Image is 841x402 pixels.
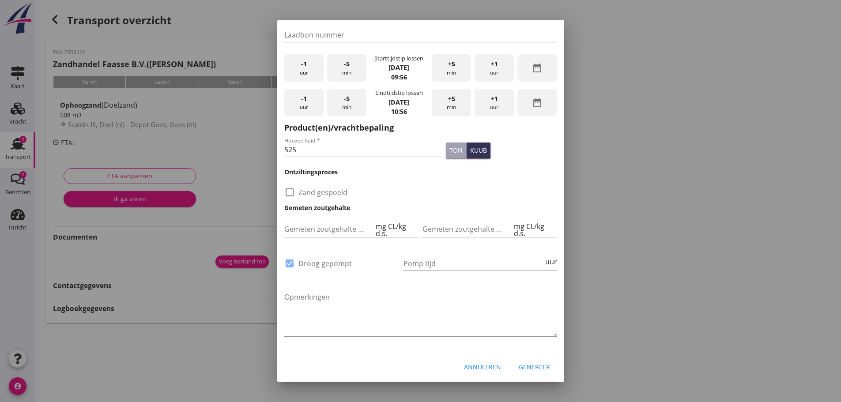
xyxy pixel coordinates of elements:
div: min [432,54,471,82]
span: +1 [491,94,498,104]
div: Annuleren [464,362,501,372]
span: +1 [491,59,498,69]
input: Pomp tijd [404,256,543,271]
div: uur [284,54,324,82]
strong: [DATE] [388,98,409,106]
div: min [327,54,366,82]
strong: 09:56 [391,73,407,81]
span: +5 [448,94,455,104]
div: Eindtijdstip lossen [375,89,423,97]
span: -1 [301,94,307,104]
div: kuub [470,146,487,155]
button: Annuleren [457,359,508,375]
i: date_range [532,98,543,108]
div: mg CL/kg d.s. [374,223,419,237]
label: Zand gespoeld [298,188,347,197]
div: mg CL/kg d.s. [512,223,557,237]
i: date_range [532,63,543,73]
span: -5 [344,59,350,69]
span: -5 [344,94,350,104]
div: Starttijdstip lossen [374,54,423,63]
div: min [327,89,366,116]
input: Gemeten zoutgehalte voorbeun [284,222,374,236]
span: -1 [301,59,307,69]
strong: 10:56 [391,107,407,116]
span: +5 [448,59,455,69]
input: Hoeveelheid * [284,143,443,157]
h3: Ontziltingsproces [284,167,557,177]
label: Droog gepompt [298,259,352,268]
input: Laadbon nummer [284,28,557,42]
div: Genereer [519,362,550,372]
div: ton [449,146,463,155]
div: uur [475,89,514,116]
div: uur [284,89,324,116]
div: min [432,89,471,116]
div: uur [543,258,557,265]
h3: Gemeten zoutgehalte [284,203,557,212]
strong: [DATE] [388,63,409,71]
button: Genereer [512,359,557,375]
div: uur [475,54,514,82]
textarea: Opmerkingen [284,290,557,336]
input: Gemeten zoutgehalte achterbeun [422,222,513,236]
h2: Product(en)/vrachtbepaling [284,122,557,134]
button: kuub [467,143,490,158]
button: ton [446,143,467,158]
